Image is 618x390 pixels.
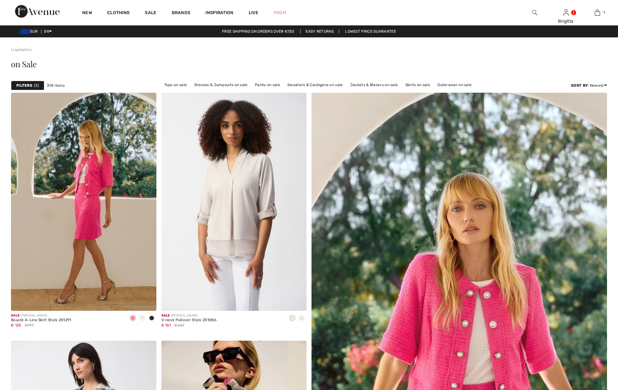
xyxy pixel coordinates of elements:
[145,10,156,17] a: Sale
[11,313,71,318] div: [PERSON_NAME]
[297,313,306,324] div: Vanilla
[603,10,605,15] span: 1
[161,313,216,318] div: [PERSON_NAME]
[217,29,299,34] a: Free shipping on orders over €130
[11,323,21,327] span: € 125
[274,9,286,16] a: Prom
[11,58,36,69] span: on Sale
[563,9,569,15] a: Sign In
[172,10,191,17] a: Brands
[25,322,34,328] span: €179
[44,29,52,34] span: EN
[128,313,138,324] div: Pink
[532,9,537,16] img: search the website
[288,313,297,324] div: Moonstone
[252,81,283,89] a: Pants on sale
[20,29,40,34] span: EUR
[582,9,613,16] a: 1
[20,29,30,34] img: Euro
[15,5,60,18] img: 1ère Avenue
[563,9,569,16] img: My Info
[82,10,92,17] a: New
[571,83,607,88] div: : Newest
[402,81,433,89] a: Skirts on sale
[550,18,581,25] div: Brigitta
[161,314,170,317] span: Sale
[147,313,156,324] div: Black
[161,93,307,311] img: V-neck Pullover Style 251086. Moonstone
[284,81,346,89] a: Sweaters & Cardigans on sale
[205,10,233,17] span: Inspiration
[161,81,190,89] a: Tops on sale
[11,314,19,317] span: Sale
[191,81,251,89] a: Dresses & Jumpsuits on sale
[34,83,39,88] span: 3
[11,47,32,52] a: Liquidation
[595,9,600,16] img: My Bag
[47,83,65,88] span: 318 items
[347,81,401,89] a: Jackets & Blazers on sale
[11,93,156,311] img: Bouclé A-Line Skirt Style 251291. Off White
[300,29,339,34] a: Easy Returns
[249,9,258,16] a: Live
[11,318,71,322] div: Bouclé A-Line Skirt Style 251291
[174,322,184,328] span: €269
[161,318,216,322] div: V-neck Pullover Style 251086
[571,83,588,88] strong: Sort By
[107,10,130,17] a: Clothing
[138,313,147,324] div: Off White
[16,83,32,88] strong: Filters
[340,29,401,34] a: Lowest Price Guarantee
[434,81,475,89] a: Outerwear on sale
[161,323,171,327] span: € 161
